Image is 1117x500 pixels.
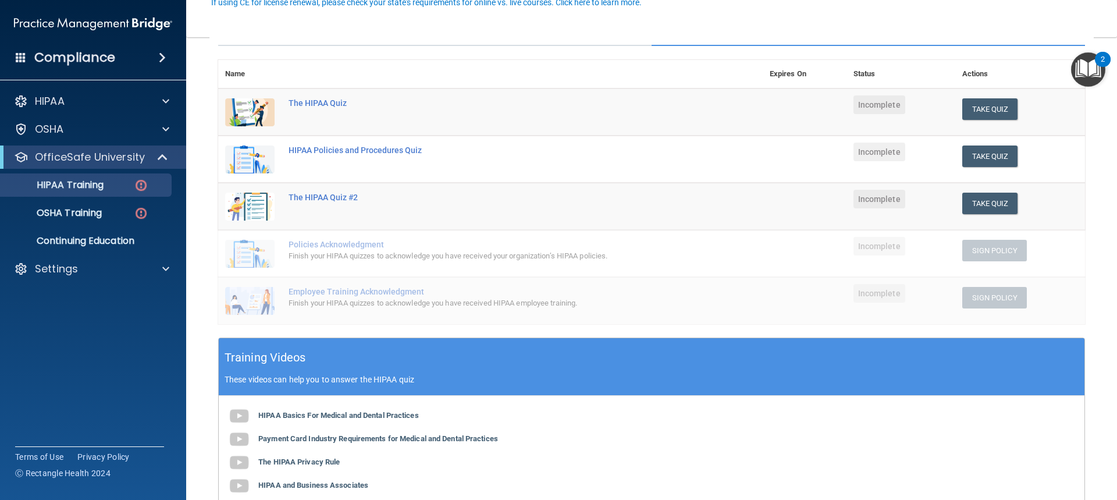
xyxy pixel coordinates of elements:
[227,451,251,474] img: gray_youtube_icon.38fcd6cc.png
[227,474,251,498] img: gray_youtube_icon.38fcd6cc.png
[962,287,1027,308] button: Sign Policy
[134,178,148,193] img: danger-circle.6113f641.png
[258,411,419,420] b: HIPAA Basics For Medical and Dental Practices
[258,481,368,490] b: HIPAA and Business Associates
[962,146,1018,167] button: Take Quiz
[916,417,1103,464] iframe: Drift Widget Chat Controller
[227,428,251,451] img: gray_youtube_icon.38fcd6cc.png
[289,146,705,155] div: HIPAA Policies and Procedures Quiz
[853,143,905,161] span: Incomplete
[289,249,705,263] div: Finish your HIPAA quizzes to acknowledge you have received your organization’s HIPAA policies.
[35,94,65,108] p: HIPAA
[34,49,115,66] h4: Compliance
[853,95,905,114] span: Incomplete
[14,12,172,36] img: PMB logo
[955,60,1085,88] th: Actions
[853,237,905,256] span: Incomplete
[962,193,1018,214] button: Take Quiz
[962,240,1027,261] button: Sign Policy
[846,60,955,88] th: Status
[14,150,169,164] a: OfficeSafe University
[289,98,705,108] div: The HIPAA Quiz
[8,235,166,247] p: Continuing Education
[289,193,705,202] div: The HIPAA Quiz #2
[35,262,78,276] p: Settings
[77,451,130,463] a: Privacy Policy
[14,122,169,136] a: OSHA
[35,122,64,136] p: OSHA
[14,94,169,108] a: HIPAA
[14,262,169,276] a: Settings
[258,434,498,443] b: Payment Card Industry Requirements for Medical and Dental Practices
[218,60,282,88] th: Name
[1101,59,1105,75] div: 2
[225,375,1079,384] p: These videos can help you to answer the HIPAA quiz
[289,296,705,310] div: Finish your HIPAA quizzes to acknowledge you have received HIPAA employee training.
[225,347,306,368] h5: Training Videos
[853,284,905,303] span: Incomplete
[35,150,145,164] p: OfficeSafe University
[15,451,63,463] a: Terms of Use
[8,207,102,219] p: OSHA Training
[289,240,705,249] div: Policies Acknowledgment
[763,60,846,88] th: Expires On
[134,206,148,221] img: danger-circle.6113f641.png
[8,179,104,191] p: HIPAA Training
[1071,52,1105,87] button: Open Resource Center, 2 new notifications
[853,190,905,208] span: Incomplete
[289,287,705,296] div: Employee Training Acknowledgment
[258,458,340,466] b: The HIPAA Privacy Rule
[227,405,251,428] img: gray_youtube_icon.38fcd6cc.png
[15,467,111,479] span: Ⓒ Rectangle Health 2024
[962,98,1018,120] button: Take Quiz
